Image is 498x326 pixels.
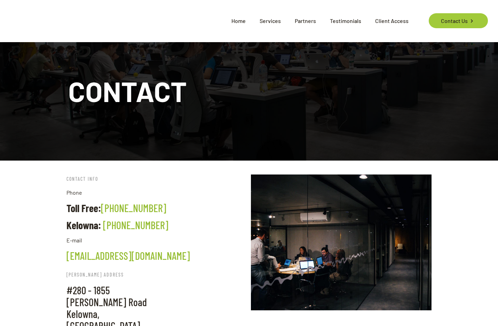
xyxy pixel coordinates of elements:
[66,236,247,244] p: E-mail
[368,10,416,31] span: Client Access
[103,219,168,231] a: [PHONE_NUMBER]
[68,77,430,105] h1: CONTACT
[288,10,323,31] span: Partners
[101,202,166,214] a: [PHONE_NUMBER]
[251,174,432,310] img: contact-us1
[323,10,368,31] span: Testimonials
[253,10,288,31] span: Services
[66,219,101,231] strong: Kelowna:
[66,174,247,183] h6: CONTACT INFO
[224,10,253,31] span: Home
[66,249,190,262] a: [EMAIL_ADDRESS][DOMAIN_NAME]
[66,270,155,279] h6: [PERSON_NAME] ADDRESS
[429,13,488,28] a: Contact Us
[66,202,101,214] strong: Toll Free:
[66,188,247,197] p: Phone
